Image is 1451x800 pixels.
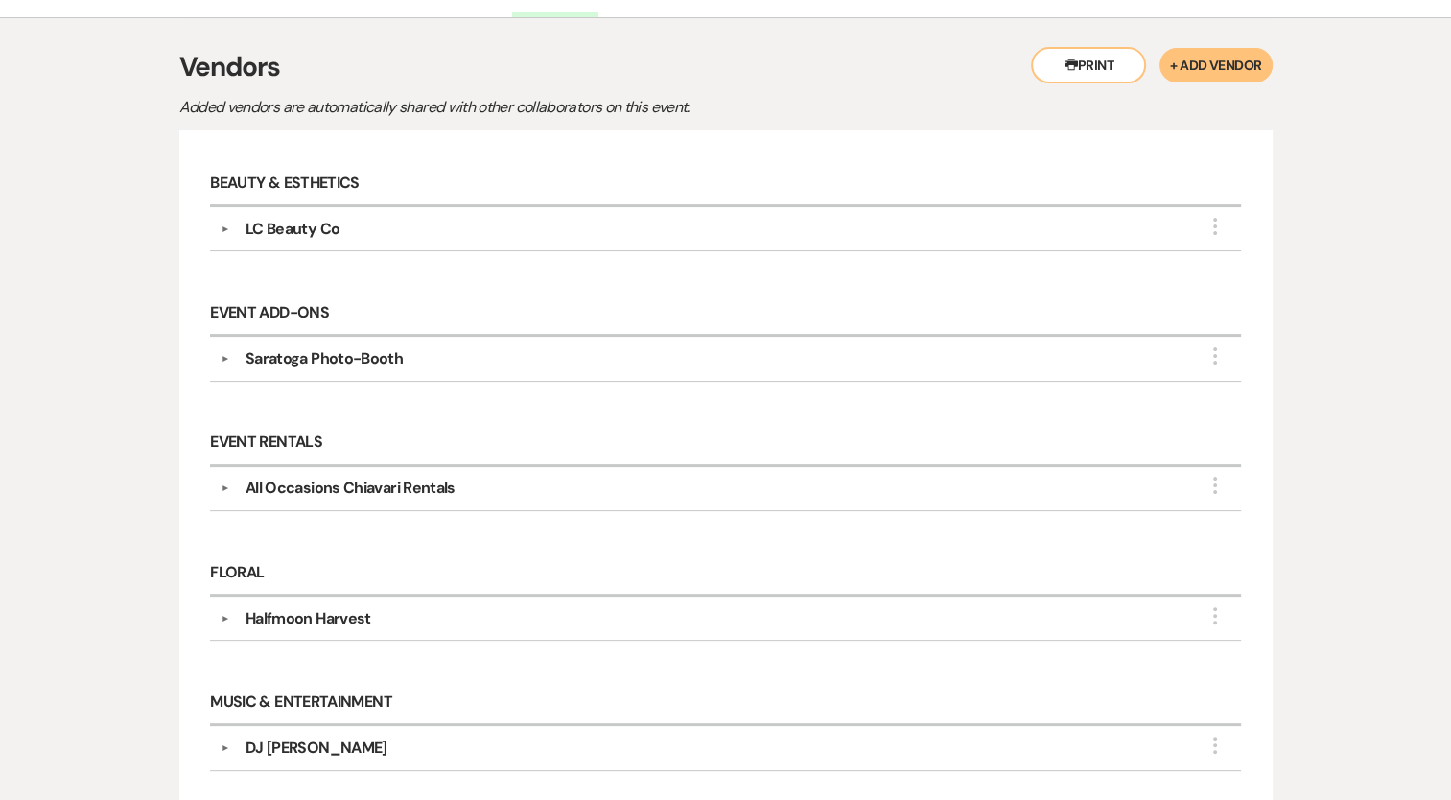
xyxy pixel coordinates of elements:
div: Saratoga Photo-Booth [246,347,403,370]
div: LC Beauty Co [246,218,339,241]
div: DJ [PERSON_NAME] [246,737,387,760]
button: ▼ [214,483,237,493]
h6: Beauty & Esthetics [210,162,1240,207]
h6: Floral [210,552,1240,597]
button: ▼ [214,224,237,234]
button: + Add Vendor [1159,48,1272,82]
div: Halfmoon Harvest [246,607,371,630]
h6: Event Add-Ons [210,292,1240,337]
div: All Occasions Chiavari Rentals [246,477,456,500]
button: ▼ [214,743,237,753]
h3: Vendors [179,47,1273,87]
button: Print [1031,47,1146,83]
button: ▼ [214,614,237,624]
h6: Event Rentals [210,422,1240,467]
h6: Music & Entertainment [210,681,1240,726]
button: ▼ [214,354,237,364]
p: Added vendors are automatically shared with other collaborators on this event. [179,95,851,120]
